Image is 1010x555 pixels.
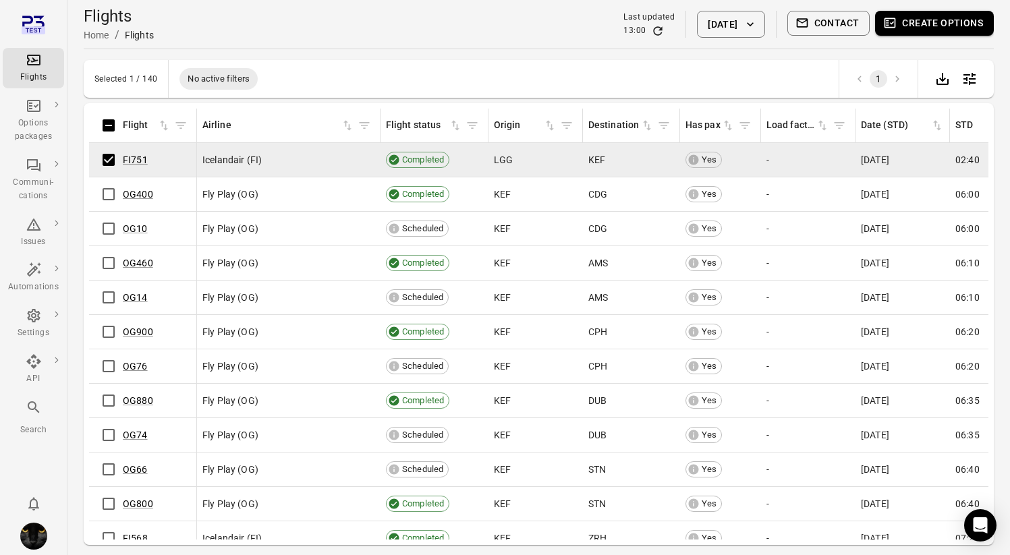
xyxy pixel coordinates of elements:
div: - [766,256,850,270]
span: Destination [588,118,654,133]
span: ZRH [588,531,607,545]
button: page 1 [870,70,887,88]
button: Open table configuration [956,65,983,92]
span: Yes [697,325,721,339]
span: Filter by origin [557,115,577,136]
a: Export data [929,71,956,84]
div: Settings [8,326,59,340]
span: [DATE] [861,222,889,235]
div: Flight [123,118,157,133]
span: Scheduled [397,463,448,476]
a: Home [84,30,109,40]
span: 06:35 [955,428,980,442]
span: STN [588,463,606,476]
div: - [766,222,850,235]
span: KEF [494,256,511,270]
a: OG460 [123,258,153,268]
span: Yes [697,428,721,442]
span: Yes [697,291,721,304]
span: Fly Play (OG) [202,256,258,270]
span: Scheduled [397,428,448,442]
span: Flight status [386,118,462,133]
span: KEF [494,463,511,476]
div: Export data [929,65,956,92]
span: STN [588,497,606,510]
span: CPH [588,359,607,373]
a: OG76 [123,361,148,372]
span: Fly Play (OG) [202,222,258,235]
span: [DATE] [861,497,889,510]
button: Contact [787,11,870,36]
span: [DATE] [861,325,889,339]
div: - [766,531,850,545]
button: Create options [875,11,994,36]
button: Filter by airline [354,115,374,136]
span: Yes [697,497,721,510]
a: OG800 [123,498,153,509]
span: Completed [397,531,449,545]
span: 06:00 [955,222,980,235]
span: Completed [397,394,449,407]
span: Fly Play (OG) [202,394,258,407]
span: KEF [494,325,511,339]
span: KEF [494,394,511,407]
div: - [766,463,850,476]
span: 06:10 [955,291,980,304]
span: Completed [397,497,449,510]
div: Date (STD) [861,118,930,133]
a: Automations [3,258,64,298]
div: - [766,187,850,201]
span: 06:40 [955,463,980,476]
span: KEF [588,153,605,167]
span: Scheduled [397,222,448,235]
div: Flight status [386,118,449,133]
span: [DATE] [861,153,889,167]
div: Airline [202,118,341,133]
button: Filter by has pax [735,115,755,136]
span: KEF [494,291,511,304]
button: Filter by destination [654,115,674,136]
span: Fly Play (OG) [202,497,258,510]
div: Issues [8,235,59,249]
div: Sort by destination in ascending order [588,118,654,133]
a: OG10 [123,223,148,234]
span: Origin [494,118,557,133]
a: Flights [3,48,64,88]
span: KEF [494,497,511,510]
div: Options packages [8,117,59,144]
span: Scheduled [397,359,448,373]
a: Options packages [3,94,64,148]
div: Open Intercom Messenger [964,509,997,542]
span: [DATE] [861,428,889,442]
div: Sort by flight in ascending order [123,118,171,133]
span: Icelandair (FI) [202,531,262,545]
span: DUB [588,394,607,407]
button: Notifications [20,490,47,517]
span: 06:00 [955,187,980,201]
div: API [8,372,59,386]
a: FI568 [123,533,148,544]
span: 06:10 [955,256,980,270]
button: Refresh data [651,24,665,38]
span: Yes [697,222,721,235]
div: - [766,153,850,167]
div: Last updated [623,11,675,24]
img: images [20,523,47,550]
div: STD [955,118,1005,133]
div: Has pax [685,118,721,133]
span: Completed [397,187,449,201]
span: Completed [397,256,449,270]
span: Flight [123,118,171,133]
span: Fly Play (OG) [202,359,258,373]
span: DUB [588,428,607,442]
a: OG66 [123,464,148,475]
div: - [766,291,850,304]
button: [DATE] [697,11,764,38]
span: KEF [494,222,511,235]
span: Yes [697,359,721,373]
div: - [766,497,850,510]
div: 13:00 [623,24,646,38]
